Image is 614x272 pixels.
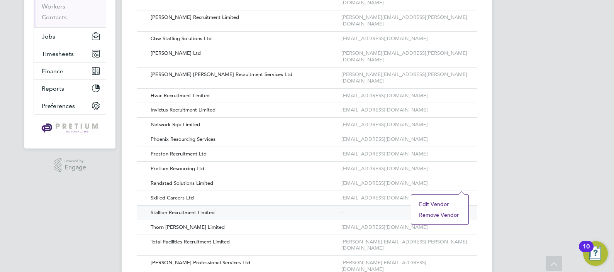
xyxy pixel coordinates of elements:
div: Cbw Staffing Solutions Ltd [145,32,339,46]
span: Preferences [42,102,75,110]
div: Thorn [PERSON_NAME] Limited [145,220,339,235]
button: Reports [34,80,106,97]
span: Reports [42,85,64,92]
div: Preston Recruitment Ltd [145,147,339,161]
div: [PERSON_NAME] Recruitment Limited [145,10,339,25]
button: Jobs [34,28,106,45]
button: Finance [34,63,106,79]
div: Pretium Resourcing Ltd [145,162,339,176]
div: [EMAIL_ADDRESS][DOMAIN_NAME] [339,162,469,176]
div: [EMAIL_ADDRESS][DOMAIN_NAME] [339,220,469,235]
div: [EMAIL_ADDRESS][DOMAIN_NAME] [339,32,469,46]
div: Stallion Recruitment Limited [145,206,339,220]
button: Timesheets [34,45,106,62]
a: Powered byEngage [54,158,87,172]
div: [EMAIL_ADDRESS][DOMAIN_NAME] [339,118,469,132]
button: Open Resource Center, 10 new notifications [583,241,608,266]
div: Phoenix Resourcing Services [145,132,339,147]
div: [PERSON_NAME][EMAIL_ADDRESS][PERSON_NAME][DOMAIN_NAME] [339,235,469,256]
div: - [339,206,456,220]
li: Remove Vendor [415,209,465,220]
a: Contacts [42,14,67,21]
div: [PERSON_NAME][EMAIL_ADDRESS][PERSON_NAME][DOMAIN_NAME] [339,46,469,67]
a: Go to home page [34,122,106,135]
div: Randstad Solutions Limited [145,176,339,191]
a: Workers [42,3,65,10]
div: Invictus Recruitment Limited [145,103,339,117]
div: [EMAIL_ADDRESS][DOMAIN_NAME] [339,147,469,161]
div: [EMAIL_ADDRESS][DOMAIN_NAME] [339,191,469,205]
div: 10 [583,247,590,257]
div: [PERSON_NAME] Professional Services Ltd [145,256,339,270]
div: [EMAIL_ADDRESS][DOMAIN_NAME] [339,132,469,147]
span: Jobs [42,33,55,40]
span: Finance [42,68,63,75]
span: Timesheets [42,50,74,57]
button: Preferences [34,97,106,114]
div: [PERSON_NAME] Ltd [145,46,339,61]
div: Network Rgb Limited [145,118,339,132]
div: Total Facilities Recruitment Limited [145,235,339,249]
div: [EMAIL_ADDRESS][DOMAIN_NAME] [339,176,469,191]
div: [PERSON_NAME] [PERSON_NAME] Recruitment Services Ltd [145,68,339,82]
div: [EMAIL_ADDRESS][DOMAIN_NAME] [339,89,469,103]
img: pretium-logo-retina.png [39,122,100,135]
span: Engage [64,164,86,171]
div: [EMAIL_ADDRESS][DOMAIN_NAME] [339,103,469,117]
div: [PERSON_NAME][EMAIL_ADDRESS][PERSON_NAME][DOMAIN_NAME] [339,68,469,88]
div: [PERSON_NAME][EMAIL_ADDRESS][PERSON_NAME][DOMAIN_NAME] [339,10,469,31]
div: Hvac Recruitment Limited [145,89,339,103]
span: Powered by [64,158,86,164]
div: Skilled Careers Ltd [145,191,339,205]
li: Edit Vendor [415,199,465,209]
